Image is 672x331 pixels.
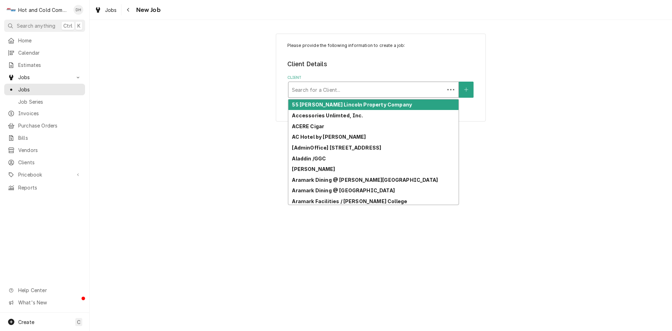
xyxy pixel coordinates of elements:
span: Jobs [18,74,71,81]
span: C [77,318,80,326]
span: K [77,22,80,29]
a: Reports [4,182,85,193]
strong: Aladdin /GGC [292,156,326,161]
span: Invoices [18,110,82,117]
span: Jobs [18,86,82,93]
a: Estimates [4,59,85,71]
span: Purchase Orders [18,122,82,129]
div: Client [287,75,475,98]
a: Jobs [4,84,85,95]
span: What's New [18,299,81,306]
span: New Job [134,5,161,15]
legend: Client Details [287,60,475,69]
a: Invoices [4,108,85,119]
span: Calendar [18,49,82,56]
a: Job Series [4,96,85,108]
strong: AC Hotel by [PERSON_NAME] [292,134,366,140]
button: Search anythingCtrlK [4,20,85,32]
a: Clients [4,157,85,168]
span: Search anything [17,22,55,29]
a: Go to Help Center [4,284,85,296]
strong: 55 [PERSON_NAME] Lincoln Property Company [292,102,412,108]
div: H [6,5,16,15]
strong: Aramark Dining @ [PERSON_NAME][GEOGRAPHIC_DATA] [292,177,438,183]
span: Jobs [105,6,117,14]
strong: Accessories Unlimted, Inc. [292,112,363,118]
div: Job Create/Update Form [287,42,475,98]
strong: Aramark Facilities / [PERSON_NAME] College [292,198,407,204]
button: Navigate back [123,4,134,15]
span: Vendors [18,146,82,154]
a: Home [4,35,85,46]
div: Job Create/Update [276,34,486,122]
svg: Create New Client [464,87,468,92]
strong: ACERE Cigar [292,123,324,129]
a: Bills [4,132,85,144]
span: Estimates [18,61,82,69]
a: Vendors [4,144,85,156]
div: Hot and Cold Commercial Kitchens, Inc.'s Avatar [6,5,16,15]
span: Clients [18,159,82,166]
span: Job Series [18,98,82,105]
button: Create New Client [459,82,474,98]
a: Go to What's New [4,297,85,308]
a: Jobs [92,4,120,16]
span: Pricebook [18,171,71,178]
span: Home [18,37,82,44]
strong: [PERSON_NAME] [292,166,335,172]
span: Help Center [18,287,81,294]
span: Create [18,319,34,325]
div: Daryl Harris's Avatar [73,5,83,15]
a: Go to Pricebook [4,169,85,180]
span: Reports [18,184,82,191]
div: DH [73,5,83,15]
div: Hot and Cold Commercial Kitchens, Inc. [18,6,70,14]
strong: [AdminOffice] [STREET_ADDRESS] [292,145,381,151]
a: Calendar [4,47,85,58]
strong: Aramark Dining @ [GEOGRAPHIC_DATA] [292,187,394,193]
a: Purchase Orders [4,120,85,131]
span: Ctrl [63,22,72,29]
span: Bills [18,134,82,142]
p: Please provide the following information to create a job: [287,42,475,49]
label: Client [287,75,475,81]
a: Go to Jobs [4,71,85,83]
